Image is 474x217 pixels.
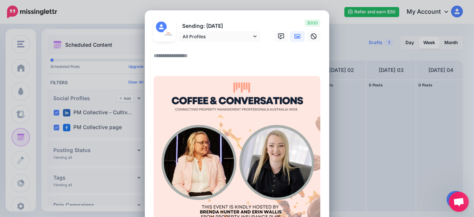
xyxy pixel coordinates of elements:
img: user_default_image.png [156,22,167,32]
span: All Profiles [183,33,251,40]
a: All Profiles [179,31,260,42]
span: 3000 [304,19,320,27]
img: 154382455_251587406621165_286239351165627804_n-bsa121791.jpg [163,29,174,39]
p: Sending: [DATE] [179,22,260,30]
